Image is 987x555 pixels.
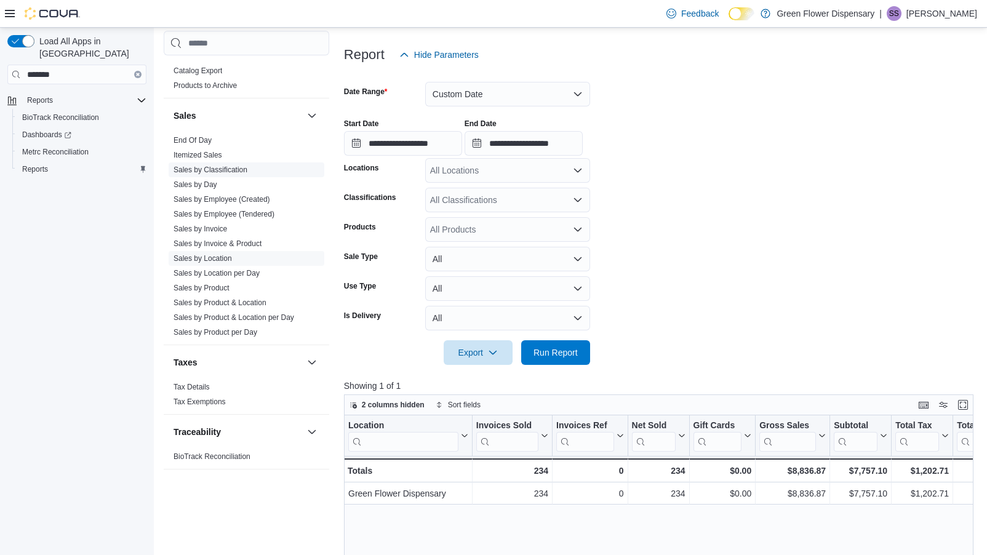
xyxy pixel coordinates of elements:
div: Green Flower Dispensary [348,486,468,501]
a: Sales by Day [174,180,217,189]
div: Subtotal [834,420,877,452]
span: Sales by Invoice [174,224,227,234]
span: Reports [17,162,146,177]
span: Export [451,340,505,365]
span: Itemized Sales [174,150,222,160]
h3: Report [344,47,385,62]
a: Sales by Employee (Created) [174,195,270,204]
div: 234 [476,486,548,501]
button: Sales [174,110,302,122]
h3: Traceability [174,426,221,438]
img: Cova [25,7,80,20]
button: All [425,247,590,271]
span: Sales by Product & Location [174,298,266,308]
span: Dashboards [22,130,71,140]
span: Sort fields [448,400,481,410]
button: All [425,276,590,301]
div: $1,202.71 [895,486,949,501]
h3: Sales [174,110,196,122]
a: Tax Exemptions [174,397,226,406]
label: Date Range [344,87,388,97]
div: Gross Sales [759,420,816,432]
p: Green Flower Dispensary [777,6,874,21]
button: Traceability [305,425,319,439]
div: Gross Sales [759,420,816,452]
a: Products to Archive [174,81,237,90]
label: Products [344,222,376,232]
label: Sale Type [344,252,378,262]
span: Hide Parameters [414,49,479,61]
p: [PERSON_NAME] [906,6,977,21]
span: BioTrack Reconciliation [174,452,250,461]
span: Sales by Location per Day [174,268,260,278]
button: Keyboard shortcuts [916,397,931,412]
button: Export [444,340,513,365]
span: Metrc Reconciliation [22,147,89,157]
span: Feedback [681,7,719,20]
label: Locations [344,163,379,173]
a: Sales by Product [174,284,230,292]
div: 0 [556,486,623,501]
button: Traceability [174,426,302,438]
div: Invoices Ref [556,420,613,452]
span: Dashboards [17,127,146,142]
button: All [425,306,590,330]
span: Sales by Invoice & Product [174,239,262,249]
div: Traceability [164,449,329,469]
span: Load All Apps in [GEOGRAPHIC_DATA] [34,35,146,60]
span: Reports [27,95,53,105]
button: Open list of options [573,166,583,175]
button: Enter fullscreen [956,397,970,412]
button: Open list of options [573,195,583,205]
span: Metrc Reconciliation [17,145,146,159]
div: Gift Cards [693,420,741,432]
p: Showing 1 of 1 [344,380,980,392]
a: Sales by Classification [174,166,247,174]
button: Run Report [521,340,590,365]
a: Sales by Location per Day [174,269,260,277]
label: Start Date [344,119,379,129]
button: Reports [22,93,58,108]
label: End Date [465,119,497,129]
a: Sales by Product & Location [174,298,266,307]
span: End Of Day [174,135,212,145]
a: Feedback [661,1,724,26]
button: Clear input [134,71,142,78]
div: $8,836.87 [759,463,826,478]
button: Location [348,420,468,452]
button: Sort fields [431,397,486,412]
button: Display options [936,397,951,412]
div: Invoices Sold [476,420,538,432]
span: BioTrack Reconciliation [17,110,146,125]
div: $7,757.10 [834,463,887,478]
label: Is Delivery [344,311,381,321]
button: Sales [305,108,319,123]
div: Location [348,420,458,452]
span: SS [889,6,899,21]
span: Tax Exemptions [174,397,226,407]
div: 234 [476,463,548,478]
span: Sales by Employee (Created) [174,194,270,204]
input: Dark Mode [729,7,754,20]
div: $1,202.71 [895,463,949,478]
button: Hide Parameters [394,42,484,67]
div: Taxes [164,380,329,414]
button: Subtotal [834,420,887,452]
span: Sales by Classification [174,165,247,175]
div: Invoices Ref [556,420,613,432]
button: Invoices Ref [556,420,623,452]
button: Invoices Sold [476,420,548,452]
span: Catalog Export [174,66,222,76]
span: Sales by Day [174,180,217,190]
span: 2 columns hidden [362,400,425,410]
a: BioTrack Reconciliation [17,110,104,125]
div: $0.00 [693,486,751,501]
div: 234 [631,486,685,501]
span: Reports [22,93,146,108]
a: End Of Day [174,136,212,145]
span: BioTrack Reconciliation [22,113,99,122]
div: 234 [631,463,685,478]
button: Reports [12,161,151,178]
a: Sales by Product per Day [174,328,257,337]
